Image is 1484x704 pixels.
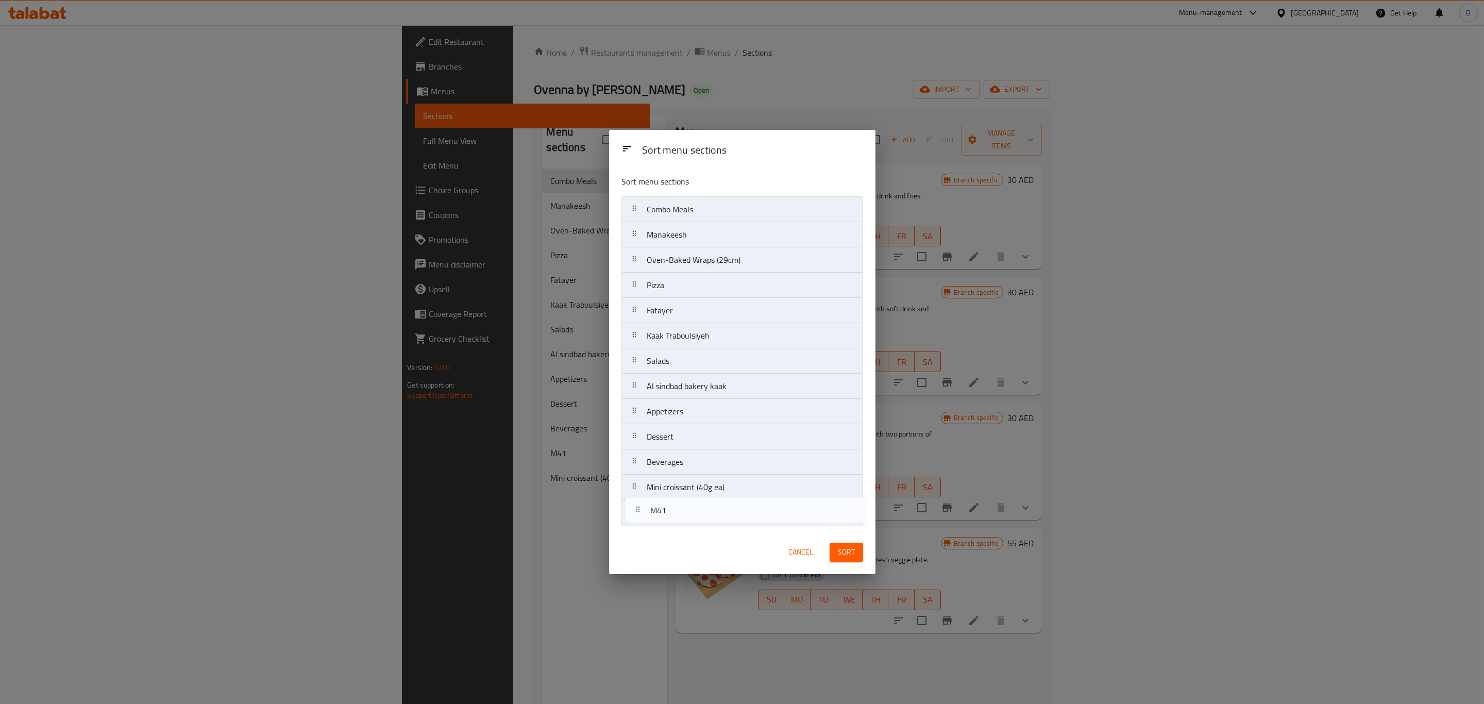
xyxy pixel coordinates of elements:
span: Cancel [788,546,813,559]
span: Sort [838,546,855,559]
button: Cancel [784,543,817,562]
div: Sort menu sections [638,139,867,162]
button: Sort [830,543,863,562]
p: Sort menu sections [621,175,813,188]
